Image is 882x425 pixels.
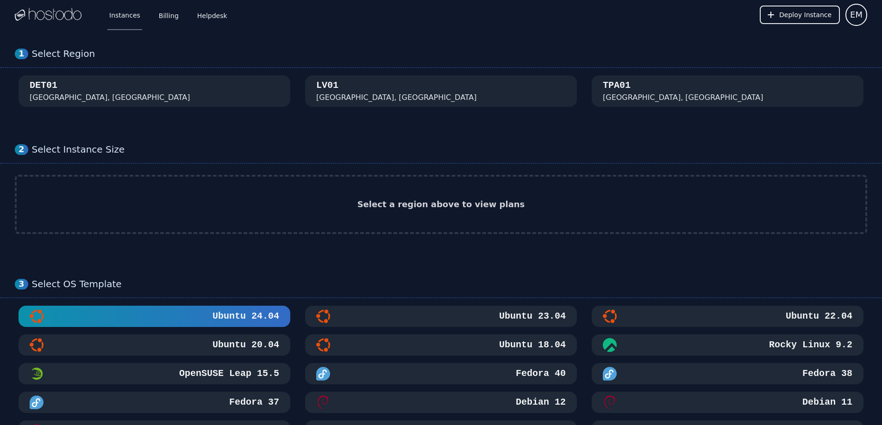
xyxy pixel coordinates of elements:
button: DET01 [GEOGRAPHIC_DATA], [GEOGRAPHIC_DATA] [19,75,290,107]
img: OpenSUSE Leap 15.5 Minimal [30,367,44,381]
h2: Select a region above to view plans [357,198,525,211]
h3: Ubuntu 20.04 [211,339,279,351]
img: Rocky Linux 9.2 [603,338,617,352]
button: Fedora 38Fedora 38 [592,363,863,384]
img: Fedora 37 [30,395,44,409]
div: TPA01 [603,79,631,92]
div: [GEOGRAPHIC_DATA], [GEOGRAPHIC_DATA] [603,92,763,103]
button: Fedora 40Fedora 40 [305,363,577,384]
button: Ubuntu 22.04Ubuntu 22.04 [592,306,863,327]
button: OpenSUSE Leap 15.5 MinimalOpenSUSE Leap 15.5 [19,363,290,384]
img: Ubuntu 18.04 [316,338,330,352]
div: LV01 [316,79,338,92]
button: Ubuntu 23.04Ubuntu 23.04 [305,306,577,327]
button: Debian 11Debian 11 [592,392,863,413]
h3: Ubuntu 22.04 [784,310,852,323]
div: DET01 [30,79,57,92]
div: [GEOGRAPHIC_DATA], [GEOGRAPHIC_DATA] [316,92,477,103]
button: TPA01 [GEOGRAPHIC_DATA], [GEOGRAPHIC_DATA] [592,75,863,107]
h3: Fedora 37 [227,396,279,409]
div: 3 [15,279,28,289]
button: LV01 [GEOGRAPHIC_DATA], [GEOGRAPHIC_DATA] [305,75,577,107]
h3: Fedora 38 [801,367,852,380]
span: Deploy Instance [779,10,832,19]
button: User menu [845,4,867,26]
img: Ubuntu 22.04 [603,309,617,323]
div: 1 [15,49,28,59]
button: Ubuntu 18.04Ubuntu 18.04 [305,334,577,356]
img: Ubuntu 23.04 [316,309,330,323]
div: [GEOGRAPHIC_DATA], [GEOGRAPHIC_DATA] [30,92,190,103]
div: Select Instance Size [32,144,867,155]
div: 2 [15,144,28,155]
img: Fedora 38 [603,367,617,381]
button: Debian 12Debian 12 [305,392,577,413]
h3: Ubuntu 23.04 [497,310,566,323]
h3: Ubuntu 18.04 [497,339,566,351]
h3: OpenSUSE Leap 15.5 [177,367,279,380]
img: Fedora 40 [316,367,330,381]
button: Fedora 37Fedora 37 [19,392,290,413]
img: Debian 12 [316,395,330,409]
h3: Rocky Linux 9.2 [767,339,852,351]
h3: Ubuntu 24.04 [211,310,279,323]
button: Ubuntu 20.04Ubuntu 20.04 [19,334,290,356]
div: Select OS Template [32,278,867,290]
button: Ubuntu 24.04Ubuntu 24.04 [19,306,290,327]
h3: Fedora 40 [514,367,566,380]
button: Rocky Linux 9.2Rocky Linux 9.2 [592,334,863,356]
h3: Debian 11 [801,396,852,409]
img: Logo [15,8,81,22]
button: Deploy Instance [760,6,840,24]
span: EM [850,8,863,21]
img: Ubuntu 20.04 [30,338,44,352]
img: Ubuntu 24.04 [30,309,44,323]
img: Debian 11 [603,395,617,409]
h3: Debian 12 [514,396,566,409]
div: Select Region [32,48,867,60]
